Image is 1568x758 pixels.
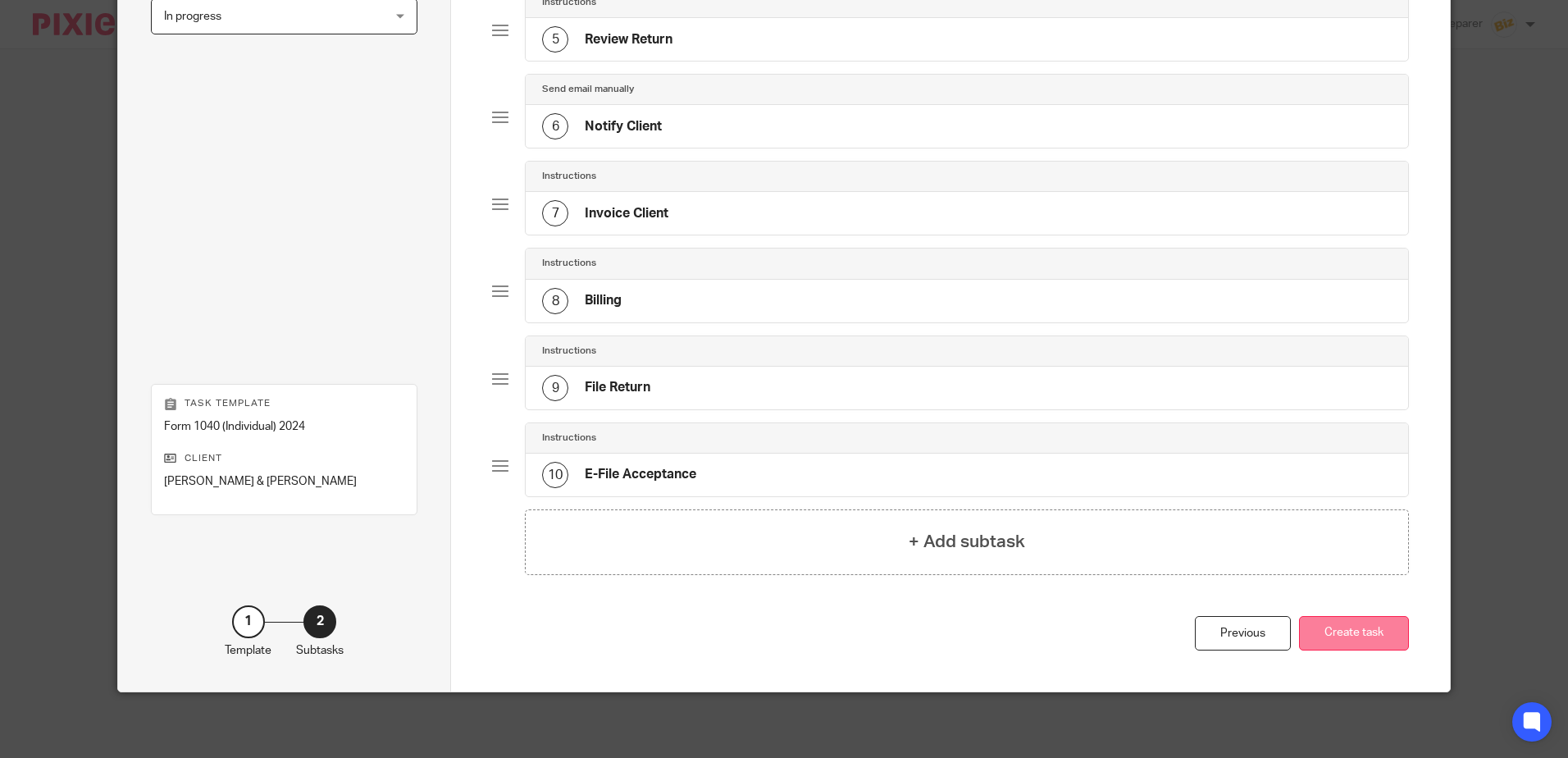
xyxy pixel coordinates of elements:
[542,257,596,270] h4: Instructions
[542,375,568,401] div: 9
[585,466,696,483] h4: E-File Acceptance
[303,605,336,638] div: 2
[585,205,668,222] h4: Invoice Client
[164,11,221,22] span: In progress
[296,642,344,659] p: Subtasks
[232,605,265,638] div: 1
[909,529,1025,555] h4: + Add subtask
[585,379,650,396] h4: File Return
[164,397,404,410] p: Task template
[164,473,404,490] p: [PERSON_NAME] & [PERSON_NAME]
[225,642,271,659] p: Template
[542,26,568,53] div: 5
[542,200,568,226] div: 7
[1299,616,1409,651] button: Create task
[542,345,596,358] h4: Instructions
[542,462,568,488] div: 10
[542,170,596,183] h4: Instructions
[164,418,404,435] p: Form 1040 (Individual) 2024
[585,31,672,48] h4: Review Return
[542,288,568,314] div: 8
[1195,616,1291,651] div: Previous
[585,118,662,135] h4: Notify Client
[542,432,596,445] h4: Instructions
[542,113,568,139] div: 6
[542,83,634,96] h4: Send email manually
[164,452,404,465] p: Client
[585,292,622,309] h4: Billing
